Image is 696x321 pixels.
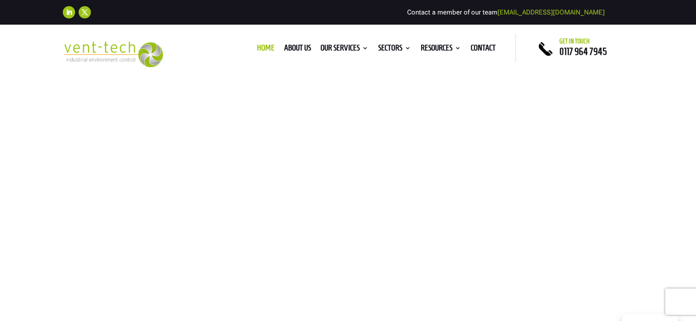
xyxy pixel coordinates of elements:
a: 0117 964 7945 [559,46,607,57]
a: Follow on LinkedIn [63,6,75,18]
a: Resources [421,45,461,54]
a: Contact [471,45,496,54]
a: Home [257,45,274,54]
a: [EMAIL_ADDRESS][DOMAIN_NAME] [498,8,605,16]
a: Our Services [321,45,368,54]
span: Get in touch [559,38,590,45]
a: About us [284,45,311,54]
span: Contact a member of our team [407,8,605,16]
img: 2023-09-27T08_35_16.549ZVENT-TECH---Clear-background [63,41,163,67]
a: Follow on X [79,6,91,18]
a: Sectors [378,45,411,54]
